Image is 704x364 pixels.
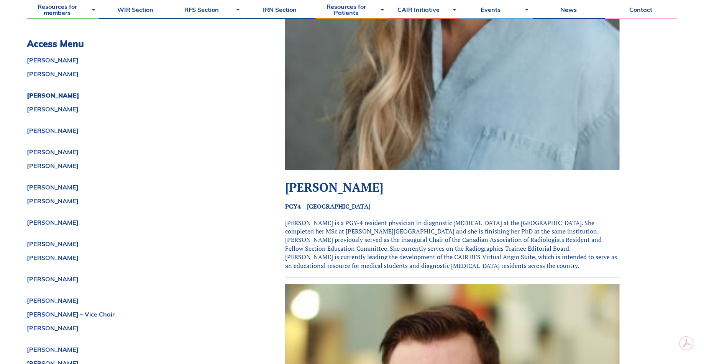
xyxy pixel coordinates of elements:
[27,297,246,304] a: [PERSON_NAME]
[27,325,246,331] a: [PERSON_NAME]
[27,149,246,155] a: [PERSON_NAME]
[27,92,246,98] a: [PERSON_NAME]
[27,198,246,204] a: [PERSON_NAME]
[27,163,246,169] a: [PERSON_NAME]
[27,127,246,134] a: [PERSON_NAME]
[27,276,246,282] a: [PERSON_NAME]
[285,179,383,195] strong: [PERSON_NAME]
[27,106,246,112] a: [PERSON_NAME]
[27,184,246,190] a: [PERSON_NAME]
[27,255,246,261] a: [PERSON_NAME]
[27,311,246,317] a: [PERSON_NAME] – Vice Chair
[285,219,620,270] p: [PERSON_NAME] is a PGY-4 resident physician in diagnostic [MEDICAL_DATA] at the [GEOGRAPHIC_DATA]...
[285,202,371,211] strong: PGY4 – [GEOGRAPHIC_DATA]
[27,38,246,49] h3: Access Menu
[27,57,246,63] a: [PERSON_NAME]
[27,219,246,225] a: [PERSON_NAME]
[27,241,246,247] a: [PERSON_NAME]
[27,71,246,77] a: [PERSON_NAME]
[27,346,246,353] a: [PERSON_NAME]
